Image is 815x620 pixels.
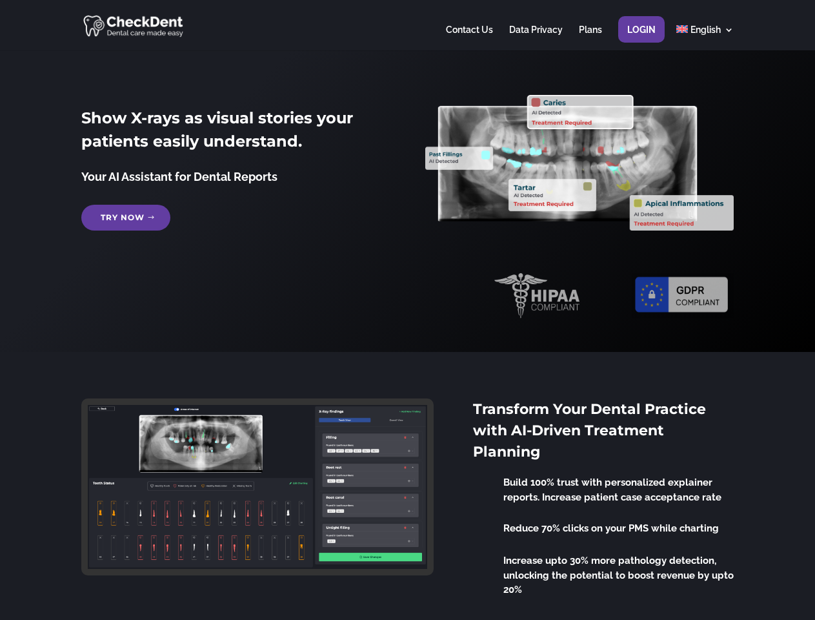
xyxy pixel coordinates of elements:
img: X_Ray_annotated [425,95,733,231]
h2: Show X-rays as visual stories your patients easily understand. [81,107,389,160]
span: Transform Your Dental Practice with AI-Driven Treatment Planning [473,400,706,460]
a: English [676,25,734,50]
a: Login [627,25,656,50]
span: Build 100% trust with personalized explainer reports. Increase patient case acceptance rate [503,477,721,503]
span: Your AI Assistant for Dental Reports [81,170,277,183]
a: Plans [579,25,602,50]
a: Try Now [81,205,170,231]
a: Data Privacy [509,25,563,50]
span: Increase upto 30% more pathology detection, unlocking the potential to boost revenue by upto 20% [503,555,734,595]
span: Reduce 70% clicks on your PMS while charting [503,522,719,534]
a: Contact Us [446,25,493,50]
span: English [690,25,721,35]
img: CheckDent AI [83,13,185,38]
